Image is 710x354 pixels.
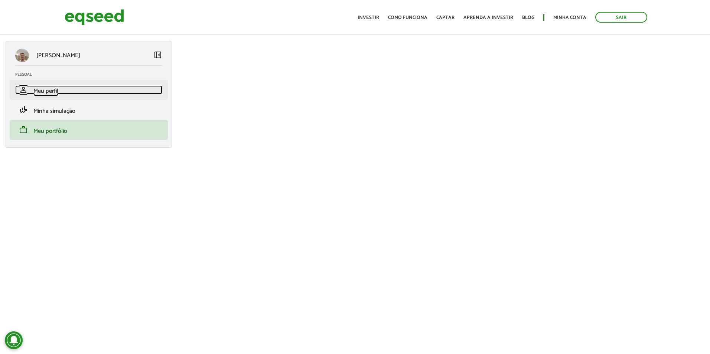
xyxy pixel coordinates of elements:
p: [PERSON_NAME] [36,52,80,59]
li: Minha simulação [10,100,168,120]
a: Aprenda a investir [463,15,513,20]
span: Minha simulação [33,106,75,116]
span: left_panel_close [153,50,162,59]
a: Blog [522,15,534,20]
h2: Pessoal [15,72,168,77]
span: Meu portfólio [33,126,67,136]
a: personMeu perfil [15,85,162,94]
span: Meu perfil [33,86,58,96]
span: work [19,125,28,134]
a: Sair [595,12,647,23]
a: finance_modeMinha simulação [15,105,162,114]
li: Meu perfil [10,80,168,100]
a: Captar [436,15,455,20]
a: Colapsar menu [153,50,162,61]
span: finance_mode [19,105,28,114]
a: Investir [358,15,379,20]
a: workMeu portfólio [15,125,162,134]
li: Meu portfólio [10,120,168,140]
a: Como funciona [388,15,427,20]
span: person [19,85,28,94]
a: Minha conta [553,15,586,20]
img: EqSeed [65,7,124,27]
